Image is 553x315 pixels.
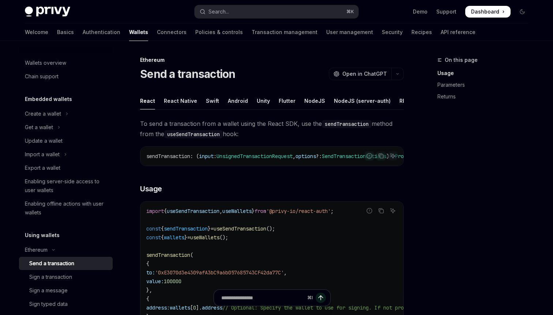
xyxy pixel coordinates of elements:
[29,273,72,281] div: Sign a transaction
[146,234,161,241] span: const
[157,23,187,41] a: Connectors
[228,92,248,109] div: Android
[342,70,387,78] span: Open in ChatGPT
[437,79,534,91] a: Parameters
[25,59,66,67] div: Wallets overview
[208,225,211,232] span: }
[190,252,193,258] span: (
[164,225,208,232] span: sendTransaction
[316,153,322,160] span: ?:
[19,70,113,83] a: Chain support
[19,243,113,256] button: Toggle Ethereum section
[146,278,164,285] span: value:
[164,92,197,109] div: React Native
[25,7,70,17] img: dark logo
[184,234,187,241] span: }
[25,123,53,132] div: Get a wallet
[19,175,113,197] a: Enabling server-side access to user wallets
[284,269,287,276] span: ,
[399,92,422,109] div: REST API
[388,206,398,215] button: Ask AI
[164,278,181,285] span: 100000
[322,153,386,160] span: SendTransactionOptions
[465,6,511,18] a: Dashboard
[217,153,293,160] span: UnsignedTransactionRequest
[316,293,326,303] button: Send message
[471,8,499,15] span: Dashboard
[25,199,108,217] div: Enabling offline actions with user wallets
[161,225,164,232] span: {
[167,208,219,214] span: useSendTransaction
[25,109,61,118] div: Create a wallet
[199,153,214,160] span: input
[146,225,161,232] span: const
[25,95,72,104] h5: Embedded wallets
[187,234,190,241] span: =
[255,208,266,214] span: from
[437,67,534,79] a: Usage
[322,120,372,128] code: sendTransaction
[279,92,296,109] div: Flutter
[190,234,219,241] span: useWallets
[83,23,120,41] a: Authentication
[329,68,391,80] button: Open in ChatGPT
[25,231,60,240] h5: Using wallets
[19,161,113,175] a: Export a wallet
[19,297,113,311] a: Sign typed data
[25,136,63,145] div: Update a wallet
[29,286,68,295] div: Sign a message
[164,208,167,214] span: {
[195,5,358,18] button: Open search
[19,197,113,219] a: Enabling offline actions with user wallets
[129,23,148,41] a: Wallets
[296,153,316,160] span: options
[437,91,534,102] a: Returns
[195,23,243,41] a: Policies & controls
[382,23,403,41] a: Security
[386,153,389,160] span: )
[25,177,108,195] div: Enabling server-side access to user wallets
[211,225,214,232] span: =
[146,153,190,160] span: sendTransaction
[140,119,404,139] span: To send a transaction from a wallet using the React SDK, use the method from the hook:
[445,56,478,64] span: On this page
[346,9,354,15] span: ⌘ K
[266,225,275,232] span: ();
[19,121,113,134] button: Toggle Get a wallet section
[19,257,113,270] a: Send a transaction
[436,8,456,15] a: Support
[334,92,391,109] div: NodeJS (server-auth)
[376,206,386,215] button: Copy the contents from the code block
[252,23,317,41] a: Transaction management
[146,208,164,214] span: import
[304,92,325,109] div: NodeJS
[214,153,217,160] span: :
[155,269,284,276] span: '0xE3070d3e4309afA3bC9a6b057685743CF42da77C'
[57,23,74,41] a: Basics
[266,208,331,214] span: '@privy-io/react-auth'
[25,72,59,81] div: Chain support
[331,208,334,214] span: ;
[19,56,113,70] a: Wallets overview
[365,206,374,215] button: Report incorrect code
[293,153,296,160] span: ,
[25,150,60,159] div: Import a wallet
[146,260,149,267] span: {
[25,245,48,254] div: Ethereum
[146,252,190,258] span: sendTransaction
[219,208,222,214] span: ,
[222,208,252,214] span: useWallets
[413,8,428,15] a: Demo
[411,23,432,41] a: Recipes
[221,290,304,306] input: Ask a question...
[140,92,155,109] div: React
[140,184,162,194] span: Usage
[190,153,199,160] span: : (
[146,269,155,276] span: to:
[140,56,404,64] div: Ethereum
[208,7,229,16] div: Search...
[376,151,386,161] button: Copy the contents from the code block
[206,92,219,109] div: Swift
[441,23,475,41] a: API reference
[516,6,528,18] button: Toggle dark mode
